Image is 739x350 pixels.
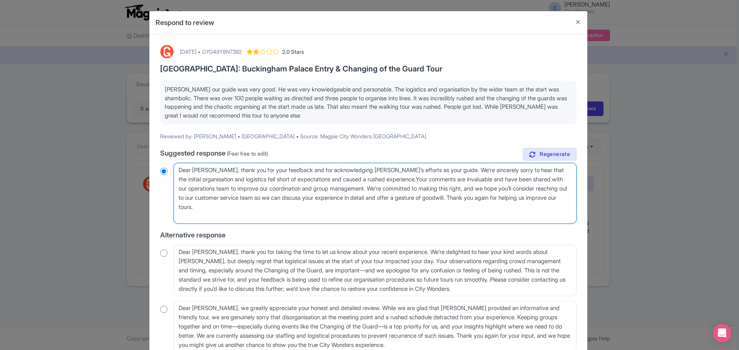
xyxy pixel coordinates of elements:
a: Regenerate [523,148,577,161]
div: Open Intercom Messenger [713,324,731,342]
textarea: Dear [PERSON_NAME], thank you for your feedback and for acknowledging [PERSON_NAME]’s efforts as ... [174,163,577,224]
span: Regenerate [540,151,570,158]
h3: [GEOGRAPHIC_DATA]: Buckingham Palace Entry & Changing of the Guard Tour [160,65,577,73]
p: Reviewed by: [PERSON_NAME] • [GEOGRAPHIC_DATA] • Source: Magpie City Wonders [GEOGRAPHIC_DATA] [160,132,577,140]
span: Alternative response [160,231,226,239]
h4: Respond to review [155,17,214,28]
span: (Feel free to edit) [227,150,268,157]
div: [DATE] • GYG48Y8N7392 [180,48,242,56]
button: Close [569,11,587,33]
span: [PERSON_NAME] our guide was very good. He was very knowledgeable and personable. The logistics an... [165,86,567,119]
textarea: Dear [PERSON_NAME], thank you for taking the time to let us know about your recent experience. We... [174,245,577,296]
span: 2.0 Stars [282,48,304,56]
span: Suggested response [160,149,226,157]
img: GetYourGuide Logo [160,45,174,58]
